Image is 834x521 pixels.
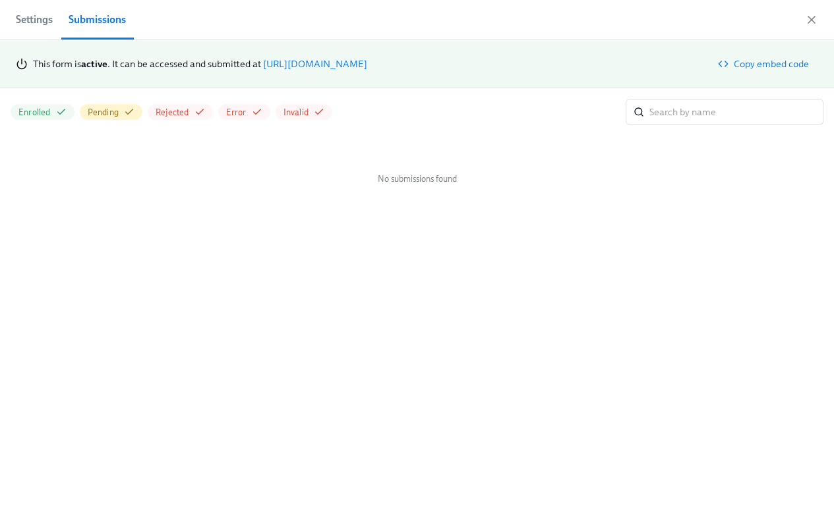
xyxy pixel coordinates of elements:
span: Invalid [283,106,309,119]
span: Enrolled [18,106,51,119]
button: Enrolled [11,104,74,120]
span: Copy embed code [721,57,809,70]
strong: active [81,58,107,70]
a: [URL][DOMAIN_NAME] [263,58,367,70]
span: This form is . It can be accessed and submitted at [33,58,261,70]
button: Copy embed code [711,51,818,77]
span: No submissions found [378,173,457,185]
div: Submissions [69,11,126,29]
button: Error [218,104,270,120]
button: Invalid [276,104,332,120]
span: Error [226,106,247,119]
span: Pending [88,106,119,119]
button: Rejected [148,104,213,120]
input: Search by name [649,99,823,125]
button: Pending [80,104,142,120]
span: Settings [16,11,53,29]
span: Rejected [156,106,189,119]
